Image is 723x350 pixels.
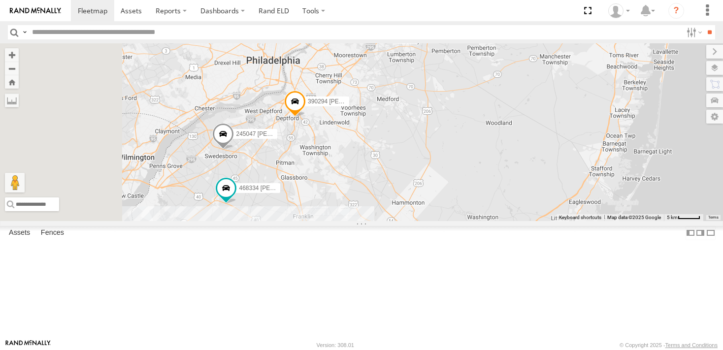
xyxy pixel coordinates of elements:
button: Drag Pegman onto the map to open Street View [5,173,25,192]
label: Map Settings [706,110,723,124]
button: Zoom Home [5,75,19,89]
div: Version: 308.01 [317,342,354,348]
label: Fences [36,226,69,240]
button: Zoom in [5,48,19,62]
label: Hide Summary Table [706,226,716,240]
div: © Copyright 2025 - [620,342,718,348]
button: Zoom out [5,62,19,75]
span: 468334 [PERSON_NAME] [239,185,309,191]
i: ? [668,3,684,19]
a: Visit our Website [5,340,51,350]
button: Keyboard shortcuts [559,214,601,221]
span: 5 km [667,215,678,220]
img: rand-logo.svg [10,7,61,14]
span: Map data ©2025 Google [607,215,661,220]
label: Dock Summary Table to the Left [686,226,695,240]
a: Terms and Conditions [665,342,718,348]
a: Terms (opens in new tab) [708,215,719,219]
label: Dock Summary Table to the Right [695,226,705,240]
label: Measure [5,94,19,107]
span: 245047 [PERSON_NAME] [236,131,306,138]
label: Search Query [21,25,29,39]
label: Assets [4,226,35,240]
span: 390294 [PERSON_NAME] [308,98,378,105]
label: Search Filter Options [683,25,704,39]
div: Dale Gerhard [605,3,633,18]
button: Map Scale: 5 km per 42 pixels [664,214,703,221]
